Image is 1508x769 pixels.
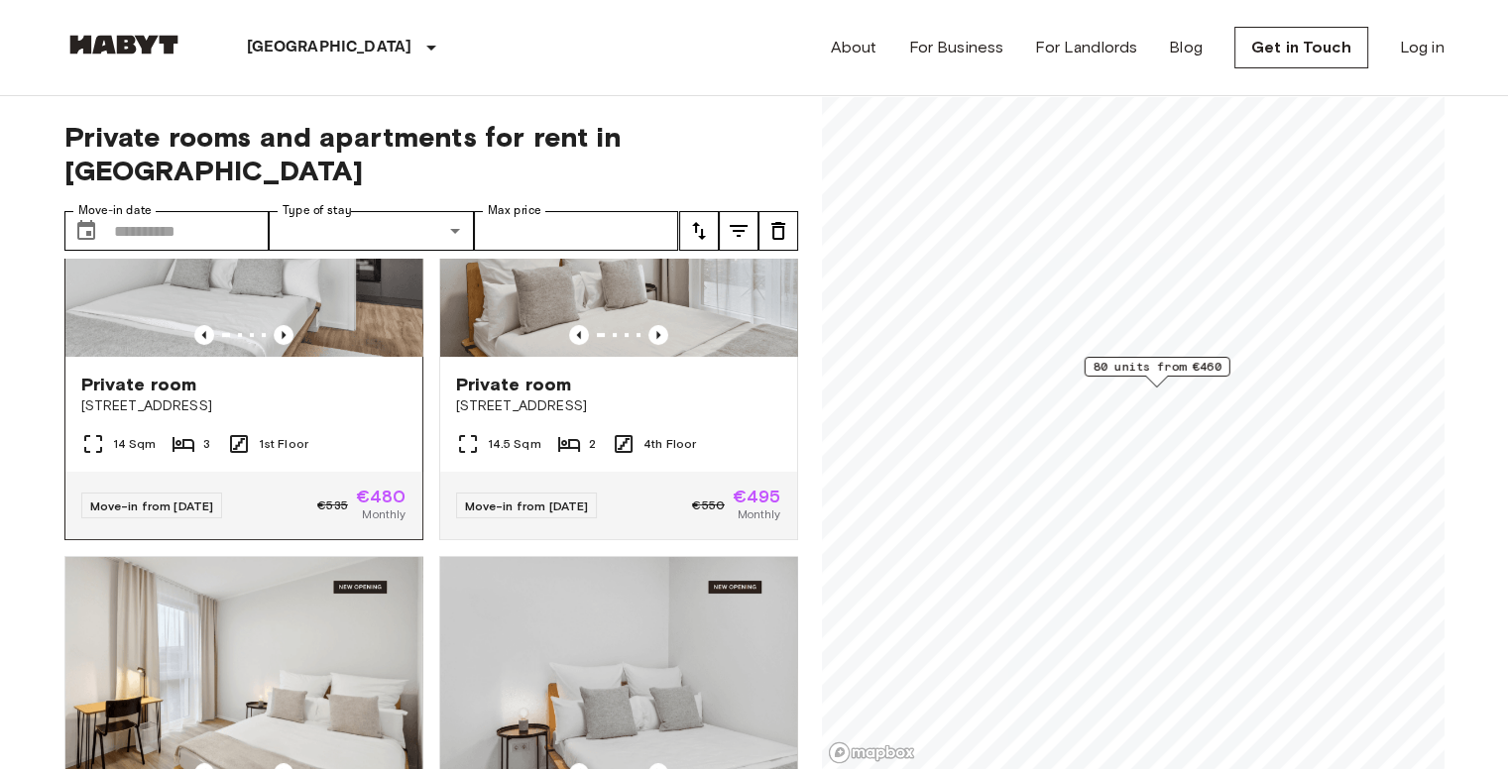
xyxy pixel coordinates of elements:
[758,211,798,251] button: tune
[274,325,293,345] button: Previous image
[1400,36,1445,59] a: Log in
[113,435,157,453] span: 14 Sqm
[356,488,406,505] span: €480
[1234,27,1368,68] a: Get in Touch
[488,435,541,453] span: 14.5 Sqm
[81,373,197,396] span: Private room
[589,435,596,453] span: 2
[317,496,348,514] span: €535
[1169,36,1203,59] a: Blog
[456,373,572,396] span: Private room
[465,498,589,513] span: Move-in from [DATE]
[247,36,412,59] p: [GEOGRAPHIC_DATA]
[64,35,183,55] img: Habyt
[456,396,781,416] span: [STREET_ADDRESS]
[81,396,406,416] span: [STREET_ADDRESS]
[439,118,798,540] a: Marketing picture of unit DE-13-001-409-001Previous imagePrevious imagePrivate room[STREET_ADDRES...
[733,488,781,505] span: €495
[692,496,725,514] span: €550
[1084,357,1229,387] div: Map marker
[194,325,214,345] button: Previous image
[719,211,758,251] button: tune
[488,202,541,219] label: Max price
[283,202,352,219] label: Type of stay
[203,435,210,453] span: 3
[64,120,798,187] span: Private rooms and apartments for rent in [GEOGRAPHIC_DATA]
[569,325,589,345] button: Previous image
[643,435,696,453] span: 4th Floor
[908,36,1003,59] a: For Business
[90,498,214,513] span: Move-in from [DATE]
[1093,358,1220,376] span: 80 units from €460
[66,211,106,251] button: Choose date
[78,202,152,219] label: Move-in date
[831,36,877,59] a: About
[679,211,719,251] button: tune
[828,741,915,764] a: Mapbox logo
[259,435,308,453] span: 1st Floor
[362,505,406,523] span: Monthly
[64,118,423,540] a: Marketing picture of unit DE-13-001-108-002Previous imagePrevious imagePrivate room[STREET_ADDRES...
[737,505,780,523] span: Monthly
[648,325,668,345] button: Previous image
[1035,36,1137,59] a: For Landlords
